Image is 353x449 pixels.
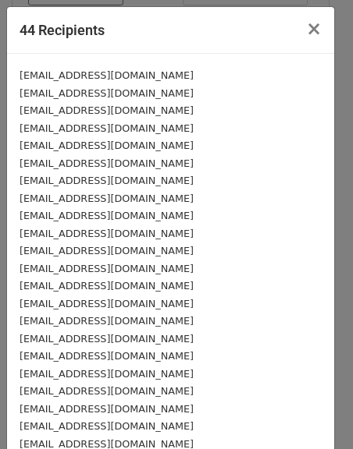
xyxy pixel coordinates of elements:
small: [EMAIL_ADDRESS][DOMAIN_NAME] [20,368,194,380]
small: [EMAIL_ADDRESS][DOMAIN_NAME] [20,245,194,256]
small: [EMAIL_ADDRESS][DOMAIN_NAME] [20,263,194,274]
small: [EMAIL_ADDRESS][DOMAIN_NAME] [20,350,194,362]
small: [EMAIL_ADDRESS][DOMAIN_NAME] [20,175,194,186]
small: [EMAIL_ADDRESS][DOMAIN_NAME] [20,140,194,151]
small: [EMAIL_ADDRESS][DOMAIN_NAME] [20,104,194,116]
button: Close [294,7,334,51]
small: [EMAIL_ADDRESS][DOMAIN_NAME] [20,228,194,239]
small: [EMAIL_ADDRESS][DOMAIN_NAME] [20,333,194,345]
small: [EMAIL_ADDRESS][DOMAIN_NAME] [20,315,194,327]
small: [EMAIL_ADDRESS][DOMAIN_NAME] [20,403,194,415]
small: [EMAIL_ADDRESS][DOMAIN_NAME] [20,87,194,99]
small: [EMAIL_ADDRESS][DOMAIN_NAME] [20,385,194,397]
small: [EMAIL_ADDRESS][DOMAIN_NAME] [20,280,194,292]
small: [EMAIL_ADDRESS][DOMAIN_NAME] [20,157,194,169]
small: [EMAIL_ADDRESS][DOMAIN_NAME] [20,69,194,81]
small: [EMAIL_ADDRESS][DOMAIN_NAME] [20,298,194,309]
h5: 44 Recipients [20,19,105,41]
span: × [306,18,322,40]
iframe: Chat Widget [275,374,353,449]
small: [EMAIL_ADDRESS][DOMAIN_NAME] [20,193,194,204]
small: [EMAIL_ADDRESS][DOMAIN_NAME] [20,122,194,134]
small: [EMAIL_ADDRESS][DOMAIN_NAME] [20,420,194,432]
small: [EMAIL_ADDRESS][DOMAIN_NAME] [20,210,194,221]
